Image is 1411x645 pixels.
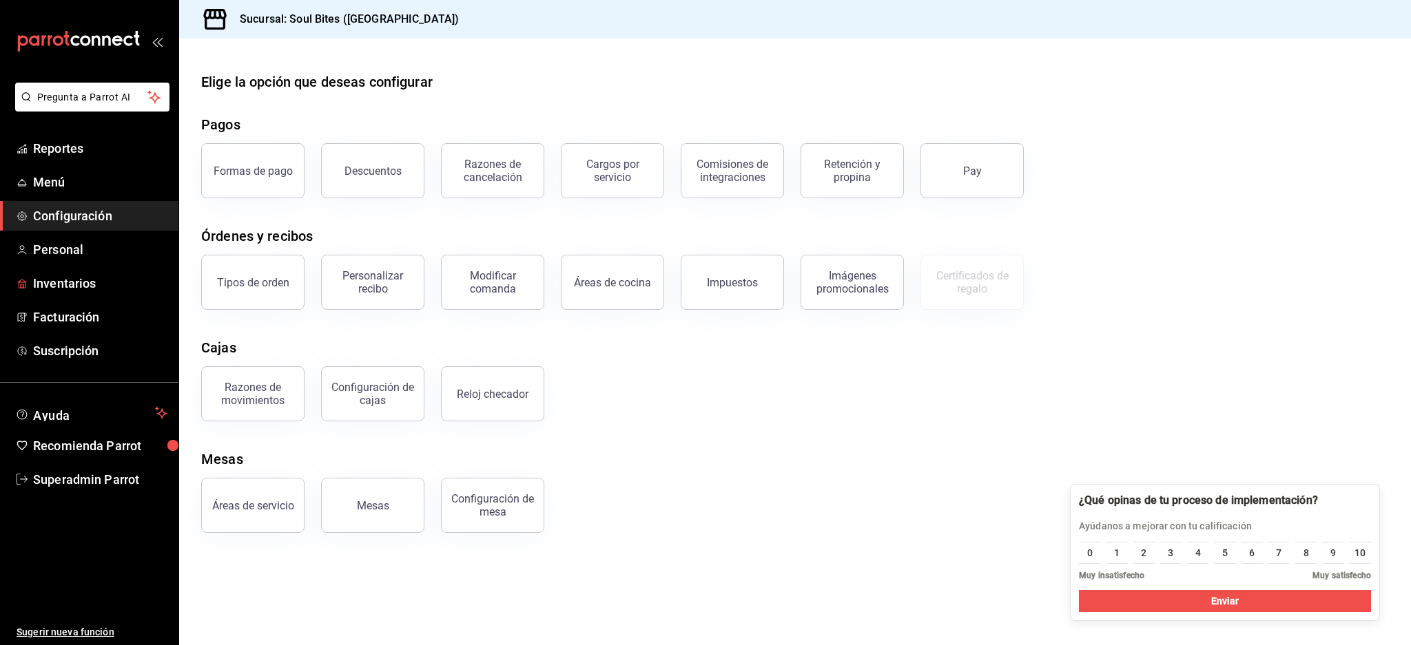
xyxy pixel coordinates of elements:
button: Enviar [1079,590,1371,612]
div: Elige la opción que deseas configurar [201,72,433,92]
button: Impuestos [681,255,784,310]
div: 0 [1087,546,1093,560]
div: Mesas [201,449,243,469]
button: 10 [1350,542,1371,564]
button: Configuración de cajas [321,366,424,421]
div: Órdenes y recibos [201,226,313,246]
span: Muy satisfecho [1312,569,1371,582]
span: Muy insatisfecho [1079,569,1144,582]
button: Descuentos [321,143,424,198]
button: Mesas [321,478,424,533]
span: Menú [33,173,167,191]
span: Superadmin Parrot [33,470,167,489]
div: 4 [1195,546,1201,560]
span: Sugerir nueva función [17,625,167,639]
button: Reloj checador [441,366,544,421]
p: Ayúdanos a mejorar con tu calificación [1079,519,1318,533]
div: 9 [1330,546,1336,560]
button: Certificados de regalo [920,255,1024,310]
button: Cargos por servicio [561,143,664,198]
div: Razones de movimientos [210,381,296,407]
button: 3 [1160,542,1182,564]
button: Razones de movimientos [201,366,305,421]
button: Personalizar recibo [321,255,424,310]
div: ¿Qué opinas de tu proceso de implementación? [1079,493,1318,508]
div: Cajas [201,337,236,358]
div: Áreas de cocina [574,276,651,289]
div: Imágenes promocionales [810,269,895,295]
button: Configuración de mesa [441,478,544,533]
div: 7 [1276,546,1281,560]
button: Razones de cancelación [441,143,544,198]
button: Retención y propina [801,143,904,198]
h3: Sucursal: Soul Bites ([GEOGRAPHIC_DATA]) [229,11,459,28]
span: Pregunta a Parrot AI [37,90,148,105]
span: Recomienda Parrot [33,436,167,455]
div: 8 [1304,546,1309,560]
div: Retención y propina [810,158,895,184]
span: Facturación [33,308,167,326]
span: Suscripción [33,341,167,360]
button: Pregunta a Parrot AI [15,83,169,112]
div: 3 [1168,546,1173,560]
div: Certificados de regalo [929,269,1015,295]
div: Configuración de cajas [330,381,415,407]
button: 5 [1214,542,1235,564]
div: Impuestos [707,276,758,289]
button: open_drawer_menu [152,36,163,47]
button: Comisiones de integraciones [681,143,784,198]
button: Áreas de cocina [561,255,664,310]
span: Inventarios [33,274,167,293]
button: Imágenes promocionales [801,255,904,310]
button: Tipos de orden [201,255,305,310]
div: Comisiones de integraciones [690,158,775,184]
div: 2 [1141,546,1146,560]
div: Razones de cancelación [450,158,535,184]
button: Modificar comanda [441,255,544,310]
div: Tipos de orden [217,276,289,289]
div: Formas de pago [214,165,293,178]
div: Modificar comanda [450,269,535,295]
button: 8 [1295,542,1317,564]
button: 4 [1187,542,1208,564]
div: 6 [1249,546,1255,560]
div: Personalizar recibo [330,269,415,295]
div: 5 [1222,546,1228,560]
div: 10 [1355,546,1366,560]
div: Pay [963,165,982,178]
button: 1 [1106,542,1127,564]
span: Ayuda [33,405,150,421]
span: Configuración [33,207,167,225]
div: Configuración de mesa [450,492,535,518]
button: 6 [1242,542,1263,564]
div: Reloj checador [457,388,528,401]
div: Cargos por servicio [570,158,655,184]
a: Pregunta a Parrot AI [10,100,169,114]
div: Descuentos [344,165,402,178]
button: Pay [920,143,1024,198]
button: 0 [1079,542,1100,564]
span: Personal [33,240,167,259]
div: Áreas de servicio [212,499,294,512]
button: Formas de pago [201,143,305,198]
div: Mesas [357,499,389,512]
button: 9 [1322,542,1343,564]
button: 2 [1133,542,1155,564]
div: Pagos [201,114,240,135]
div: 1 [1114,546,1120,560]
button: Áreas de servicio [201,478,305,533]
button: 7 [1268,542,1290,564]
span: Enviar [1211,594,1239,609]
span: Reportes [33,139,167,158]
